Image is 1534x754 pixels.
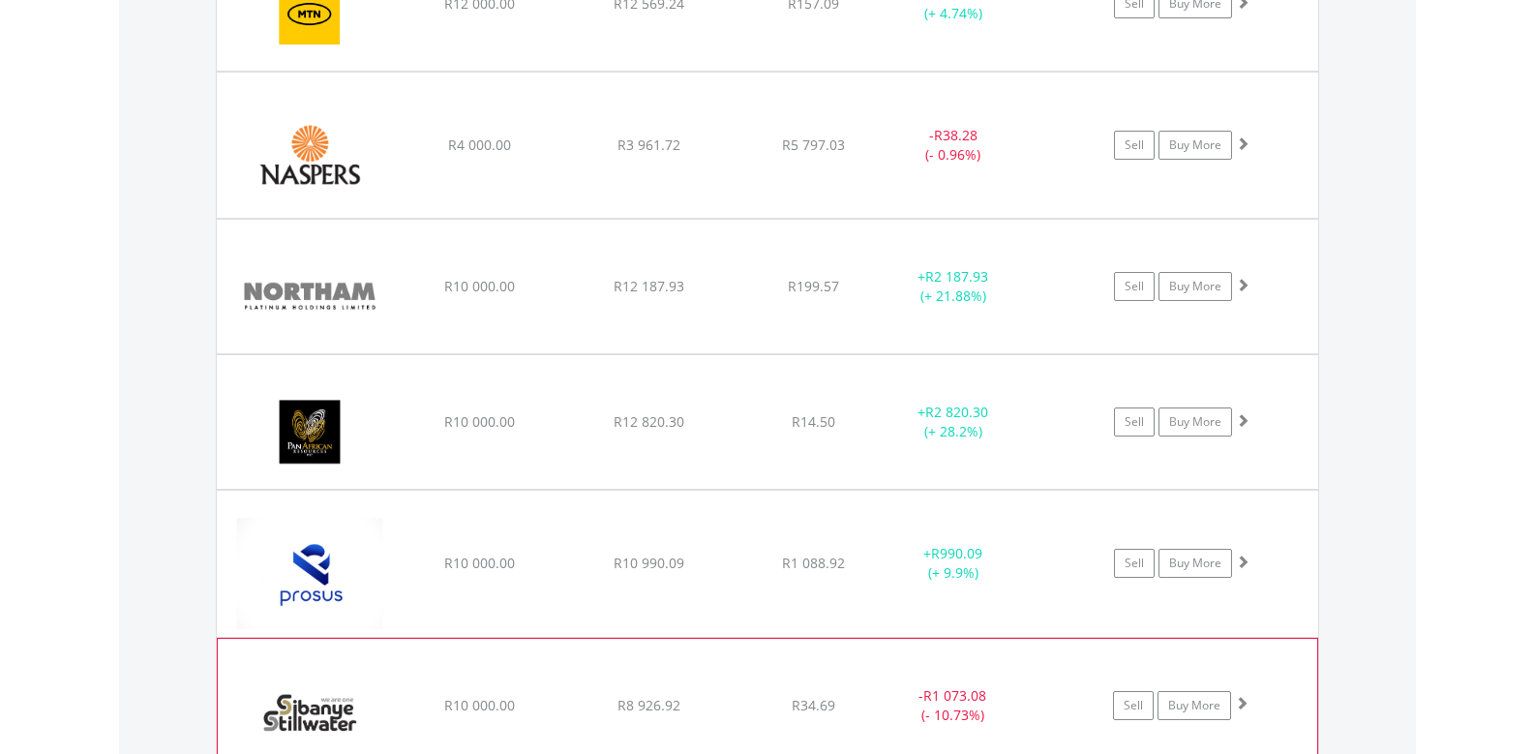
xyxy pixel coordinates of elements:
div: + (+ 28.2%) [881,403,1027,441]
a: Sell [1114,549,1155,578]
span: R10 000.00 [444,277,515,295]
span: R2 820.30 [925,403,988,421]
span: R2 187.93 [925,267,988,286]
span: R4 000.00 [448,136,511,154]
span: R5 797.03 [782,136,845,154]
span: R10 000.00 [444,554,515,572]
span: R12 187.93 [614,277,684,295]
span: R10 990.09 [614,554,684,572]
img: EQU.ZA.PAN.png [226,379,393,484]
a: Sell [1113,691,1154,720]
span: R1 073.08 [923,686,986,705]
span: R199.57 [788,277,839,295]
span: R990.09 [931,544,982,562]
a: Buy More [1158,549,1232,578]
span: R8 926.92 [617,696,680,714]
span: R1 088.92 [782,554,845,572]
a: Buy More [1158,272,1232,301]
span: R14.50 [792,412,835,431]
a: Buy More [1158,691,1231,720]
a: Sell [1114,131,1155,160]
span: R10 000.00 [444,696,515,714]
img: EQU.ZA.NPH.png [226,244,393,348]
div: - (- 0.96%) [881,126,1027,165]
span: R10 000.00 [444,412,515,431]
a: Buy More [1158,407,1232,437]
span: R34.69 [792,696,835,714]
span: R12 820.30 [614,412,684,431]
img: EQU.ZA.PRX.png [226,515,393,631]
span: R38.28 [934,126,978,144]
div: - (- 10.73%) [880,686,1025,725]
div: + (+ 21.88%) [881,267,1027,306]
img: EQU.ZA.NPN.png [226,97,393,213]
a: Buy More [1158,131,1232,160]
a: Sell [1114,272,1155,301]
a: Sell [1114,407,1155,437]
span: R3 961.72 [617,136,680,154]
div: + (+ 9.9%) [881,544,1027,583]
